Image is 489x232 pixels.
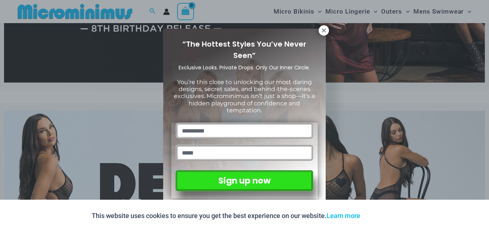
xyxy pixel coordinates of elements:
[319,25,329,36] button: Close
[183,39,307,61] span: “The Hottest Styles You’ve Never Seen”
[179,64,310,71] span: Exclusive Looks. Private Drops. Only Our Inner Circle.
[327,212,361,220] a: Learn more
[174,79,315,114] span: You’re this close to unlocking our most daring designs, secret sales, and behind-the-scenes exclu...
[366,207,397,225] button: Accept
[92,210,361,221] p: This website uses cookies to ensure you get the best experience on our website.
[176,170,313,191] button: Sign up now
